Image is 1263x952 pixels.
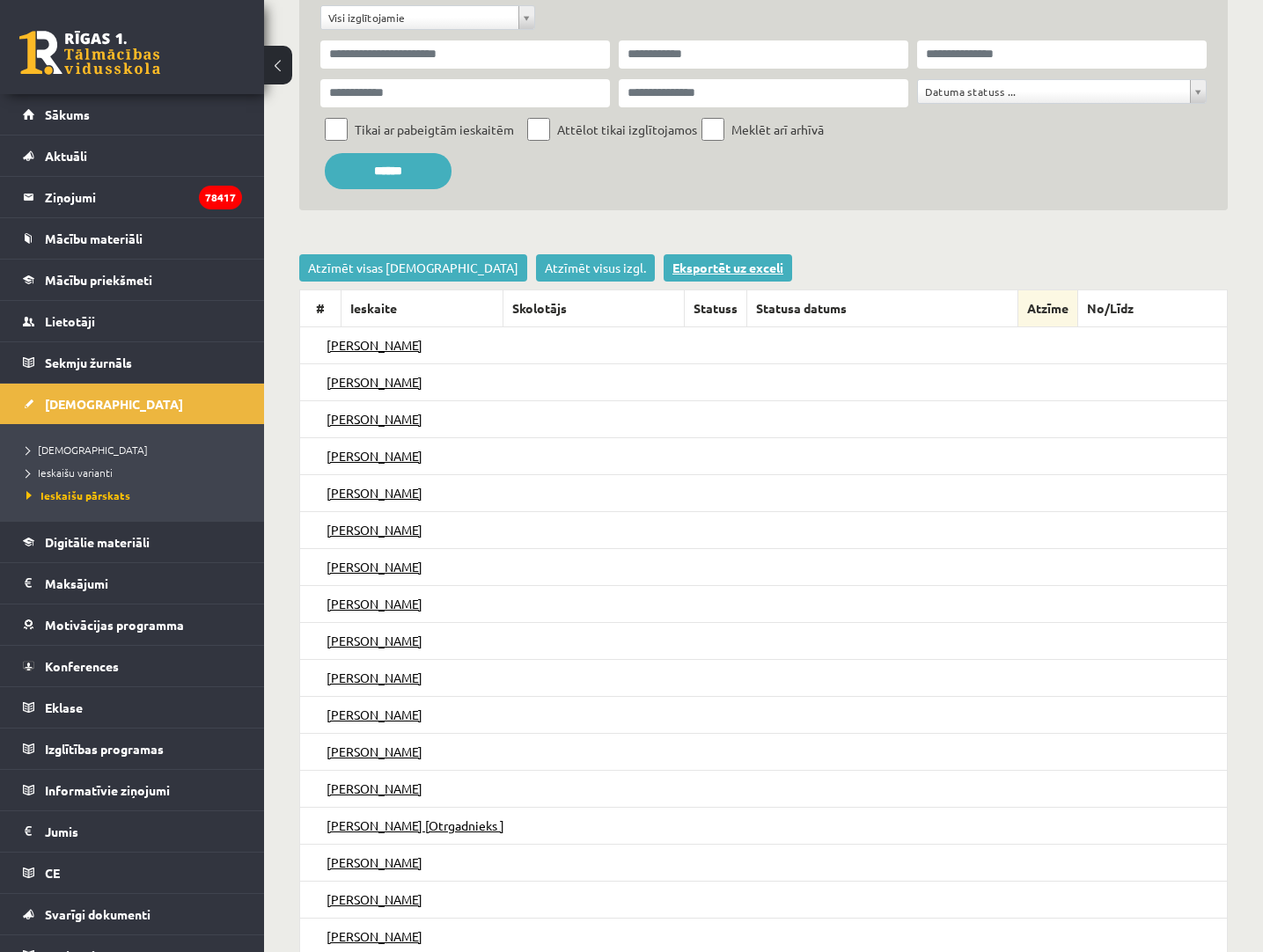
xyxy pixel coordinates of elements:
[327,337,422,353] a: [PERSON_NAME]
[327,448,422,464] a: [PERSON_NAME]
[199,186,242,209] i: 78417
[23,384,242,424] a: [DEMOGRAPHIC_DATA]
[23,811,242,852] a: Jumis
[45,313,95,329] span: Lietotāji
[1018,289,1078,326] th: Atzīme
[746,289,1017,326] th: Statusa datums
[327,854,422,870] a: [PERSON_NAME]
[731,118,824,141] label: Meklēt arī arhīvā
[1078,289,1228,326] th: No/Līdz
[23,687,242,728] a: Eklase
[328,6,511,29] span: Visi izglītojamie
[45,177,242,217] legend: Ziņojumi
[327,707,422,722] a: [PERSON_NAME]
[45,782,170,798] span: Informatīvie ziņojumi
[45,231,143,246] span: Mācību materiāli
[23,135,242,176] a: Aktuāli
[23,522,242,562] a: Digitālie materiāli
[299,254,527,282] a: Atzīmēt visas [DEMOGRAPHIC_DATA]
[26,443,148,457] span: [DEMOGRAPHIC_DATA]
[23,177,242,217] a: Ziņojumi78417
[26,488,130,502] span: Ieskaišu pārskats
[45,355,132,370] span: Sekmju žurnāls
[327,780,422,796] a: [PERSON_NAME]
[23,342,242,383] a: Sekmju žurnāls
[23,894,242,934] a: Svarīgi dokumenti
[45,906,151,922] span: Svarīgi dokumenti
[45,148,87,164] span: Aktuāli
[26,465,113,480] span: Ieskaišu varianti
[327,633,422,648] a: [PERSON_NAME]
[45,106,90,122] span: Sākums
[327,559,422,575] a: [PERSON_NAME]
[23,218,242,259] a: Mācību materiāli
[23,260,242,300] a: Mācību priekšmeti
[327,596,422,611] a: [PERSON_NAME]
[327,817,504,833] a: [PERSON_NAME] [Otrgadnieks ]
[23,94,242,135] a: Sākums
[23,770,242,810] a: Informatīvie ziņojumi
[23,729,242,769] a: Izglītības programas
[327,928,422,944] a: [PERSON_NAME]
[45,617,184,633] span: Motivācijas programma
[918,80,1206,103] a: Datuma statuss ...
[355,118,514,141] label: Tikai ar pabeigtām ieskaitēm
[23,301,242,341] a: Lietotāji
[321,6,534,29] a: Visi izglītojamie
[45,563,242,604] legend: Maksājumi
[327,743,422,759] a: [PERSON_NAME]
[327,411,422,427] a: [PERSON_NAME]
[503,289,684,326] th: Skolotājs
[45,824,78,839] span: Jumis
[23,563,242,604] a: Maksājumi
[536,254,655,282] a: Atzīmēt visus izgl.
[45,272,152,288] span: Mācību priekšmeti
[45,699,83,715] span: Eklase
[327,374,422,390] a: [PERSON_NAME]
[300,289,341,326] th: #
[23,604,242,645] a: Motivācijas programma
[23,646,242,686] a: Konferences
[45,741,164,757] span: Izglītības programas
[26,487,246,503] a: Ieskaišu pārskats
[45,865,60,881] span: CE
[341,289,503,326] th: Ieskaite
[327,522,422,538] a: [PERSON_NAME]
[557,118,697,141] label: Attēlot tikai izglītojamos
[45,658,119,674] span: Konferences
[23,853,242,893] a: CE
[664,254,792,282] a: Eksportēt uz exceli
[684,289,746,326] th: Statuss
[45,534,150,550] span: Digitālie materiāli
[19,31,160,75] a: Rīgas 1. Tālmācības vidusskola
[26,465,246,480] a: Ieskaišu varianti
[327,485,422,501] a: [PERSON_NAME]
[327,670,422,685] a: [PERSON_NAME]
[327,891,422,907] a: [PERSON_NAME]
[925,80,1183,103] span: Datuma statuss ...
[45,396,183,412] span: [DEMOGRAPHIC_DATA]
[26,442,246,458] a: [DEMOGRAPHIC_DATA]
